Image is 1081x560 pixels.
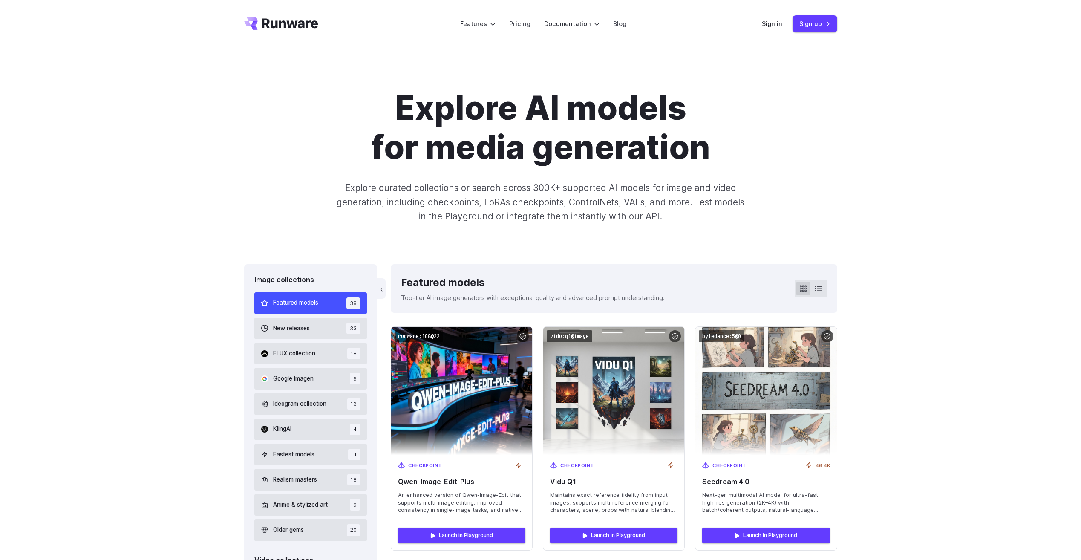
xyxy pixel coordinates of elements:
[702,528,830,543] a: Launch in Playground
[273,525,304,535] span: Older gems
[254,494,367,516] button: Anime & stylized art 9
[350,424,360,435] span: 4
[712,462,747,470] span: Checkpoint
[702,491,830,514] span: Next-gen multimodal AI model for ultra-fast high-res generation (2K–4K) with batch/coherent outpu...
[273,399,326,409] span: Ideogram collection
[254,444,367,465] button: Fastest models 11
[254,419,367,440] button: KlingAI 4
[254,343,367,364] button: FLUX collection 18
[547,330,592,343] code: vidu:q1@image
[762,19,782,29] a: Sign in
[273,450,314,459] span: Fastest models
[395,330,443,343] code: runware:108@22
[346,297,360,309] span: 38
[273,349,315,358] span: FLUX collection
[398,528,525,543] a: Launch in Playground
[254,519,367,541] button: Older gems 20
[273,374,314,384] span: Google Imagen
[702,478,830,486] span: Seedream 4.0
[254,318,367,339] button: New releases 33
[346,323,360,334] span: 33
[398,478,525,486] span: Qwen-Image-Edit-Plus
[699,330,744,343] code: bytedance:5@0
[398,491,525,514] span: An enhanced version of Qwen-Image-Edit that supports multi-image editing, improved consistency in...
[273,424,291,434] span: KlingAI
[273,324,310,333] span: New releases
[613,19,626,29] a: Blog
[544,19,600,29] label: Documentation
[254,292,367,314] button: Featured models 38
[273,298,318,308] span: Featured models
[347,474,360,485] span: 18
[401,293,665,303] p: Top-tier AI image generators with exceptional quality and advanced prompt understanding.
[543,327,684,455] img: Vidu Q1
[401,274,665,291] div: Featured models
[350,373,360,384] span: 6
[254,393,367,415] button: Ideogram collection 13
[816,462,830,470] span: 46.4K
[254,368,367,390] button: Google Imagen 6
[793,15,837,32] a: Sign up
[460,19,496,29] label: Features
[347,524,360,536] span: 20
[560,462,594,470] span: Checkpoint
[273,475,317,485] span: Realism masters
[350,499,360,511] span: 9
[333,181,748,223] p: Explore curated collections or search across 300K+ supported AI models for image and video genera...
[391,327,532,455] img: Qwen-Image-Edit-Plus
[695,327,836,455] img: Seedream 4.0
[254,274,367,286] div: Image collections
[347,398,360,410] span: 13
[550,478,677,486] span: Vidu Q1
[347,348,360,359] span: 18
[254,469,367,491] button: Realism masters 18
[303,89,778,167] h1: Explore AI models for media generation
[348,449,360,460] span: 11
[408,462,442,470] span: Checkpoint
[244,17,318,30] a: Go to /
[550,491,677,514] span: Maintains exact reference fidelity from input images; supports multi‑reference merging for charac...
[377,278,386,299] button: ‹
[509,19,530,29] a: Pricing
[550,528,677,543] a: Launch in Playground
[273,500,328,510] span: Anime & stylized art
